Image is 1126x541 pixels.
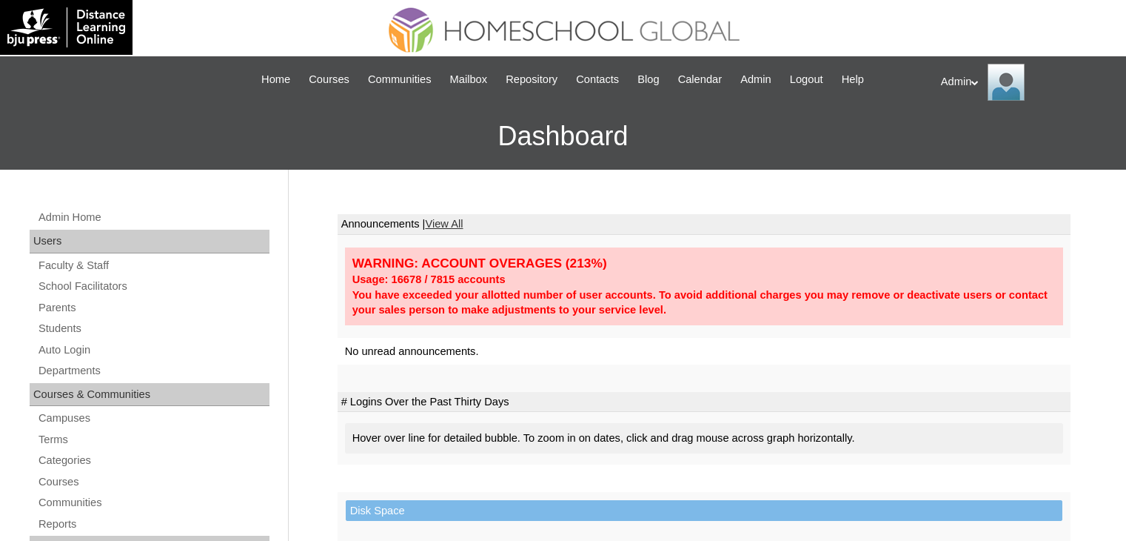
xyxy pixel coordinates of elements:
[630,71,666,88] a: Blog
[7,103,1119,170] h3: Dashboard
[37,473,269,491] a: Courses
[352,255,1056,272] div: WARNING: ACCOUNT OVERAGES (213%)
[740,71,771,88] span: Admin
[37,431,269,449] a: Terms
[37,319,269,338] a: Students
[506,71,557,88] span: Repository
[352,273,506,285] strong: Usage: 16678 / 7815 accounts
[309,71,349,88] span: Courses
[790,71,823,88] span: Logout
[254,71,298,88] a: Home
[569,71,626,88] a: Contacts
[834,71,871,88] a: Help
[338,214,1070,235] td: Announcements |
[37,277,269,296] a: School Facilitators
[261,71,290,88] span: Home
[37,362,269,380] a: Departments
[37,208,269,227] a: Admin Home
[346,500,1062,522] td: Disk Space
[733,71,779,88] a: Admin
[450,71,488,88] span: Mailbox
[671,71,729,88] a: Calendar
[338,392,1070,413] td: # Logins Over the Past Thirty Days
[37,409,269,428] a: Campuses
[37,256,269,275] a: Faculty & Staff
[37,299,269,317] a: Parents
[301,71,357,88] a: Courses
[352,288,1056,318] div: You have exceeded your allotted number of user accounts. To avoid additional charges you may remo...
[782,71,831,88] a: Logout
[425,218,463,230] a: View All
[37,341,269,359] a: Auto Login
[37,451,269,470] a: Categories
[443,71,495,88] a: Mailbox
[338,338,1070,365] td: No unread announcements.
[637,71,659,88] span: Blog
[361,71,439,88] a: Communities
[37,494,269,512] a: Communities
[7,7,125,47] img: logo-white.png
[678,71,722,88] span: Calendar
[37,515,269,534] a: Reports
[498,71,565,88] a: Repository
[30,230,269,253] div: Users
[941,64,1111,101] div: Admin
[30,383,269,407] div: Courses & Communities
[842,71,864,88] span: Help
[988,64,1025,101] img: Admin Homeschool Global
[345,423,1063,454] div: Hover over line for detailed bubble. To zoom in on dates, click and drag mouse across graph horiz...
[576,71,619,88] span: Contacts
[368,71,432,88] span: Communities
